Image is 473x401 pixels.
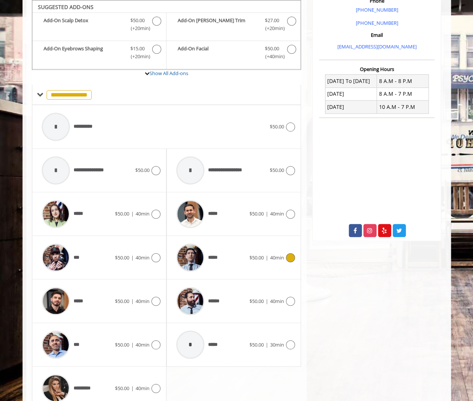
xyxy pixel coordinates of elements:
a: [EMAIL_ADDRESS][DOMAIN_NAME] [337,43,416,50]
span: | [131,297,134,304]
span: 40min [136,384,150,391]
td: [DATE] [325,87,377,100]
b: Add-On Facial [178,45,257,60]
span: $50.00 [135,167,150,173]
span: $50.00 [249,210,264,217]
td: 8 A.M - 7 P.M [377,87,429,100]
span: 40min [136,210,150,217]
td: [DATE] To [DATE] [325,75,377,87]
span: 30min [270,341,284,348]
span: $50.00 [249,297,264,304]
span: $27.00 [265,17,279,24]
h3: Email [321,32,432,38]
span: $50.00 [130,17,145,24]
span: | [131,341,134,348]
td: 10 A.M - 7 P.M [377,101,429,113]
span: $50.00 [115,210,129,217]
span: 40min [270,297,284,304]
span: (+40min ) [261,53,283,60]
span: | [266,210,268,217]
span: | [266,254,268,261]
span: $50.00 [115,254,129,261]
a: [PHONE_NUMBER] [355,6,398,13]
span: $50.00 [115,384,129,391]
span: | [131,384,134,391]
span: 40min [136,254,150,261]
span: (+20min ) [126,24,148,32]
a: Show All Add-ons [150,70,188,77]
span: (+20min ) [261,24,283,32]
a: [PHONE_NUMBER] [355,20,398,26]
span: (+20min ) [126,53,148,60]
label: Add-On Scalp Detox [36,17,162,34]
b: Add-On Scalp Detox [44,17,123,32]
label: Add-On Beard Trim [170,17,297,34]
span: 40min [270,210,284,217]
span: | [266,297,268,304]
span: | [266,341,268,348]
span: | [131,254,134,261]
span: | [131,210,134,217]
label: Add-On Facial [170,45,297,62]
span: 40min [270,254,284,261]
td: [DATE] [325,101,377,113]
b: SUGGESTED ADD-ONS [38,3,94,11]
span: $50.00 [115,297,129,304]
span: $50.00 [249,254,264,261]
span: $50.00 [115,341,129,348]
span: $50.00 [270,123,284,130]
h3: Opening Hours [319,66,434,72]
span: 40min [136,297,150,304]
span: $15.00 [130,45,145,53]
label: Add-On Eyebrows Shaping [36,45,162,62]
b: Add-On [PERSON_NAME] Trim [178,17,257,32]
span: $50.00 [270,167,284,173]
td: 8 A.M - 8 P.M [377,75,429,87]
span: $50.00 [249,341,264,348]
span: $50.00 [265,45,279,53]
b: Add-On Eyebrows Shaping [44,45,123,60]
span: 40min [136,341,150,348]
